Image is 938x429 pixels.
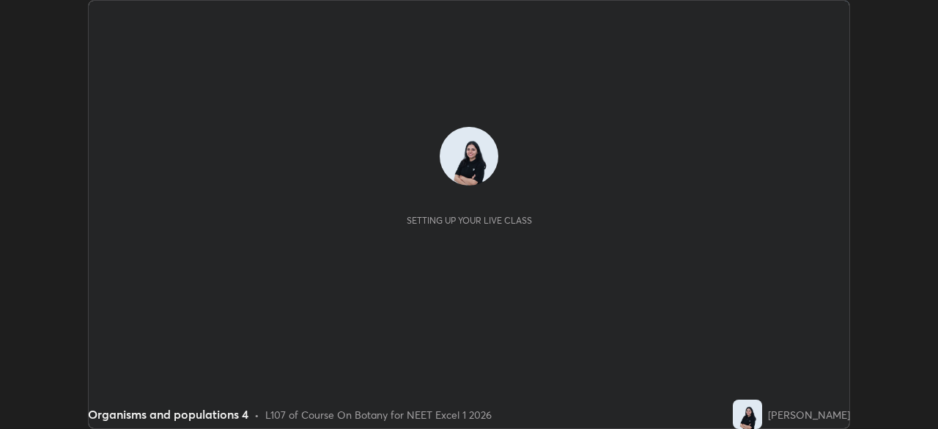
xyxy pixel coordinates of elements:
[265,407,492,422] div: L107 of Course On Botany for NEET Excel 1 2026
[768,407,850,422] div: [PERSON_NAME]
[88,406,248,423] div: Organisms and populations 4
[733,400,762,429] img: 682439d8e90a44c985a6d4fe2be3bbc8.jpg
[440,127,498,186] img: 682439d8e90a44c985a6d4fe2be3bbc8.jpg
[407,215,532,226] div: Setting up your live class
[254,407,259,422] div: •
